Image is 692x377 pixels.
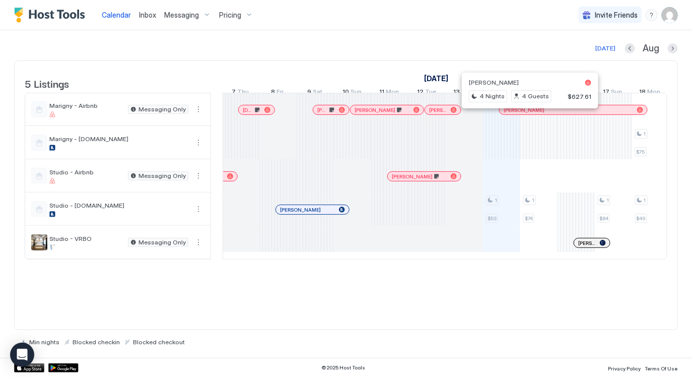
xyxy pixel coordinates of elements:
span: Mon [386,88,399,98]
span: 4 Guests [522,92,549,101]
span: $84 [599,215,608,222]
a: August 12, 2025 [414,86,439,100]
span: Studio - [DOMAIN_NAME] [49,202,188,209]
span: 12 [417,88,424,98]
div: listing image [31,234,47,250]
a: August 18, 2025 [637,86,663,100]
span: $53 [488,215,497,222]
span: [PERSON_NAME] [355,107,395,113]
a: August 13, 2025 [451,86,477,100]
a: Privacy Policy [608,362,641,373]
span: Studio - Airbnb [49,168,124,176]
span: $75 [637,149,645,155]
button: [DATE] [594,42,617,54]
a: App Store [14,363,44,372]
span: 9 [307,88,311,98]
span: Blocked checkin [73,338,120,346]
span: Mon [648,88,661,98]
span: 11 [380,88,385,98]
span: © 2025 Host Tools [321,364,365,371]
a: Google Play Store [48,363,79,372]
span: Sun [351,88,362,98]
span: 17 [603,88,610,98]
span: 1 [532,197,534,204]
button: More options [192,103,204,115]
div: [DATE] [595,44,615,53]
a: Host Tools Logo [14,8,90,23]
a: August 8, 2025 [269,86,287,100]
a: August 17, 2025 [601,86,625,100]
div: menu [192,170,204,182]
span: 5 Listings [25,76,69,91]
a: August 9, 2025 [305,86,325,100]
span: [PERSON_NAME] [578,240,596,246]
span: 7 [232,88,236,98]
span: [PERSON_NAME] [392,173,433,180]
span: Aug [643,43,660,54]
span: Marigny - Airbnb [49,102,124,109]
span: 8 [271,88,275,98]
span: [PERSON_NAME] [429,107,447,113]
div: menu [192,137,204,149]
span: [PERSON_NAME] [317,107,328,113]
span: 1 [644,197,646,204]
span: Invite Friends [595,11,638,20]
span: [PERSON_NAME] [504,107,544,113]
span: Sun [611,88,622,98]
span: Studio - VRBO [49,235,124,242]
button: More options [192,203,204,215]
span: $49 [637,215,646,222]
span: Blocked checkout [133,338,185,346]
span: Calendar [102,11,131,19]
span: 1 [606,197,609,204]
span: Sat [313,88,322,98]
button: Next month [668,43,678,53]
div: menu [646,9,658,21]
a: Calendar [102,10,131,20]
button: More options [192,170,204,182]
span: Privacy Policy [608,365,641,371]
button: Previous month [625,43,635,53]
div: menu [192,203,204,215]
div: menu [192,236,204,248]
a: August 1, 2025 [422,71,451,86]
a: Terms Of Use [645,362,678,373]
span: [PERSON_NAME] [280,207,321,213]
span: $627.61 [568,93,591,100]
div: menu [192,103,204,115]
div: Open Intercom Messenger [10,343,34,367]
span: $74 [525,215,533,222]
span: 1 [644,131,646,137]
span: Terms Of Use [645,365,678,371]
span: [PERSON_NAME] [469,79,519,86]
span: [DEMOGRAPHIC_DATA][PERSON_NAME] [243,107,253,113]
button: More options [192,137,204,149]
a: August 11, 2025 [377,86,402,100]
a: Inbox [139,10,156,20]
span: Min nights [29,338,59,346]
span: Fri [277,88,284,98]
a: August 10, 2025 [340,86,364,100]
a: August 7, 2025 [229,86,251,100]
span: 10 [342,88,349,98]
span: 1 [495,197,497,204]
span: Messaging [164,11,199,20]
span: Marigny - [DOMAIN_NAME] [49,135,188,143]
span: Tue [425,88,436,98]
span: 4 Nights [479,92,505,101]
span: Wed [461,88,474,98]
span: Pricing [219,11,241,20]
span: Inbox [139,11,156,19]
span: 18 [640,88,646,98]
span: 13 [453,88,460,98]
button: More options [192,236,204,248]
div: User profile [662,7,678,23]
span: Thu [237,88,249,98]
